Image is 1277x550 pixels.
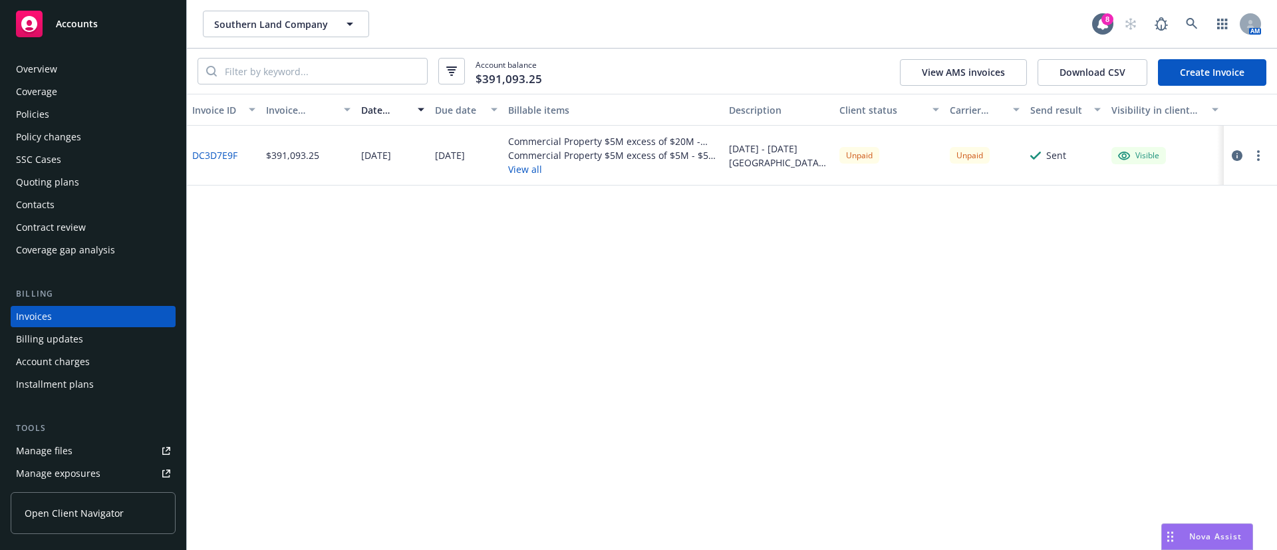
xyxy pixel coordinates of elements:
div: Unpaid [839,147,879,164]
a: Billing updates [11,329,176,350]
div: Contract review [16,217,86,238]
button: Date issued [356,94,430,126]
div: Visibility in client dash [1111,103,1204,117]
span: Open Client Navigator [25,506,124,520]
div: Manage exposures [16,463,100,484]
a: Accounts [11,5,176,43]
button: Client status [834,94,944,126]
div: Invoice amount [266,103,337,117]
div: Billable items [508,103,718,117]
a: Installment plans [11,374,176,395]
div: [DATE] [435,148,465,162]
button: Southern Land Company [203,11,369,37]
a: Coverage gap analysis [11,239,176,261]
input: Filter by keyword... [217,59,427,84]
button: Send result [1025,94,1106,126]
span: $391,093.25 [476,70,542,88]
div: Commercial Property $5M excess of $5M - $5M x $5M Westhaven - 0100387540-0 [508,148,718,162]
button: Invoice amount [261,94,356,126]
a: SSC Cases [11,149,176,170]
a: Manage exposures [11,463,176,484]
div: Invoice ID [192,103,241,117]
div: Due date [435,103,484,117]
div: Installment plans [16,374,94,395]
div: Sent [1046,148,1066,162]
div: Billing updates [16,329,83,350]
button: Nova Assist [1161,523,1253,550]
span: Accounts [56,19,98,29]
button: View AMS invoices [900,59,1027,86]
div: Commercial Property $5M excess of $20M - $5,000,000 P/O $64,562,958 [GEOGRAPHIC_DATA] - SEN000455... [508,134,718,148]
div: Description [729,103,829,117]
button: Carrier status [944,94,1026,126]
button: Download CSV [1038,59,1147,86]
a: Switch app [1209,11,1236,37]
div: Unpaid [950,147,990,164]
a: Contract review [11,217,176,238]
svg: Search [206,66,217,76]
a: Policies [11,104,176,125]
div: Date issued [361,103,410,117]
div: $391,093.25 [266,148,319,162]
a: Report a Bug [1148,11,1175,37]
div: SSC Cases [16,149,61,170]
div: Drag to move [1162,524,1179,549]
a: Account charges [11,351,176,372]
a: DC3D7E9F [192,148,237,162]
div: Invoices [16,306,52,327]
div: 8 [1101,13,1113,25]
div: Client status [839,103,924,117]
span: Nova Assist [1189,531,1242,542]
button: Billable items [503,94,724,126]
div: [DATE] [361,148,391,162]
div: Policy changes [16,126,81,148]
a: Manage files [11,440,176,462]
a: Create Invoice [1158,59,1266,86]
div: Visible [1118,150,1159,162]
div: Overview [16,59,57,80]
button: Description [724,94,834,126]
a: Contacts [11,194,176,215]
a: Start snowing [1117,11,1144,37]
span: Southern Land Company [214,17,329,31]
button: View all [508,162,718,176]
a: Invoices [11,306,176,327]
div: Quoting plans [16,172,79,193]
div: Coverage gap analysis [16,239,115,261]
a: Coverage [11,81,176,102]
div: Tools [11,422,176,435]
button: Visibility in client dash [1106,94,1224,126]
div: Policies [16,104,49,125]
div: Billing [11,287,176,301]
div: Send result [1030,103,1086,117]
button: Due date [430,94,503,126]
div: Manage files [16,440,72,462]
a: Search [1179,11,1205,37]
div: Carrier status [950,103,1006,117]
div: Contacts [16,194,55,215]
div: Coverage [16,81,57,102]
div: [DATE] - [DATE] [GEOGRAPHIC_DATA] Residential Property Policies [729,142,829,170]
a: Quoting plans [11,172,176,193]
a: Policy changes [11,126,176,148]
span: Account balance [476,59,542,83]
a: Overview [11,59,176,80]
button: Invoice ID [187,94,261,126]
div: Account charges [16,351,90,372]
